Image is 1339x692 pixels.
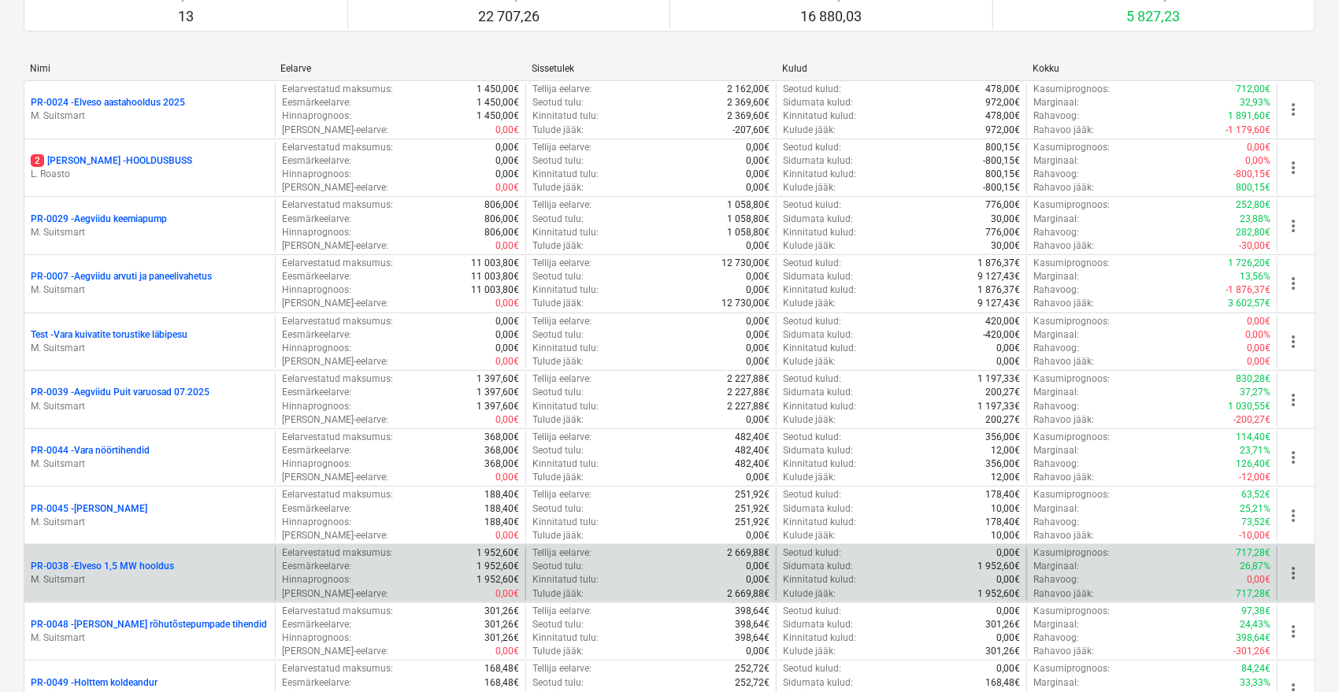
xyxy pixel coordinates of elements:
[1033,488,1110,501] p: Kasumiprognoos :
[532,444,584,457] p: Seotud tulu :
[30,63,268,74] div: Nimi
[532,400,599,413] p: Kinnitatud tulu :
[532,457,599,471] p: Kinnitatud tulu :
[783,372,841,386] p: Seotud kulud :
[31,213,269,239] div: PR-0029 -Aegviidu keemiapumpM. Suitsmart
[31,154,44,167] span: 2
[31,96,185,109] p: PR-0024 - Elveso aastahooldus 2025
[280,63,518,74] div: Eelarve
[532,168,599,181] p: Kinnitatud tulu :
[31,502,269,529] div: PR-0045 -[PERSON_NAME]M. Suitsmart
[532,386,584,399] p: Seotud tulu :
[1033,315,1110,328] p: Kasumiprognoos :
[1033,109,1079,123] p: Rahavoog :
[1228,257,1270,270] p: 1 726,20€
[746,315,770,328] p: 0,00€
[1247,141,1270,154] p: 0,00€
[727,83,770,96] p: 2 162,00€
[1247,342,1270,355] p: 0,00€
[1284,332,1303,351] span: more_vert
[1236,83,1270,96] p: 712,00€
[282,270,351,283] p: Eesmärkeelarve :
[532,213,584,226] p: Seotud tulu :
[727,226,770,239] p: 1 058,80€
[282,96,351,109] p: Eesmärkeelarve :
[31,631,269,645] p: M. Suitsmart
[1033,257,1110,270] p: Kasumiprognoos :
[721,297,770,310] p: 12 730,00€
[31,618,269,645] div: PR-0048 -[PERSON_NAME] rõhutõstepumpade tihendidM. Suitsmart
[985,226,1020,239] p: 776,00€
[1236,431,1270,444] p: 114,40€
[735,431,770,444] p: 482,40€
[1226,124,1270,137] p: -1 179,60€
[532,226,599,239] p: Kinnitatud tulu :
[783,109,856,123] p: Kinnitatud kulud :
[282,444,351,457] p: Eesmärkeelarve :
[484,488,519,501] p: 188,40€
[1033,471,1094,484] p: Rahavoo jääk :
[746,283,770,297] p: 0,00€
[727,198,770,212] p: 1 058,80€
[495,413,519,427] p: 0,00€
[282,198,393,212] p: Eelarvestatud maksumus :
[1284,448,1303,467] span: more_vert
[495,181,519,194] p: 0,00€
[783,516,856,529] p: Kinnitatud kulud :
[477,400,519,413] p: 1 397,60€
[495,141,519,154] p: 0,00€
[985,96,1020,109] p: 972,00€
[31,283,269,297] p: M. Suitsmart
[721,257,770,270] p: 12 730,00€
[735,516,770,529] p: 251,92€
[477,386,519,399] p: 1 397,60€
[1226,283,1270,297] p: -1 876,37€
[783,471,836,484] p: Kulude jääk :
[783,315,841,328] p: Seotud kulud :
[735,488,770,501] p: 251,92€
[783,198,841,212] p: Seotud kulud :
[1125,7,1183,26] p: 5 827,23
[478,7,540,26] p: 22 707,26
[1247,355,1270,368] p: 0,00€
[783,502,853,516] p: Sidumata kulud :
[532,124,584,137] p: Tulude jääk :
[985,431,1020,444] p: 356,00€
[783,239,836,253] p: Kulude jääk :
[1033,239,1094,253] p: Rahavoo jääk :
[282,372,393,386] p: Eelarvestatud maksumus :
[1240,96,1270,109] p: 32,93%
[783,386,853,399] p: Sidumata kulud :
[282,386,351,399] p: Eesmärkeelarve :
[1033,400,1079,413] p: Rahavoog :
[532,63,770,74] div: Sissetulek
[783,400,856,413] p: Kinnitatud kulud :
[282,457,351,471] p: Hinnaprognoos :
[1033,444,1079,457] p: Marginaal :
[991,239,1020,253] p: 30,00€
[783,457,856,471] p: Kinnitatud kulud :
[532,471,584,484] p: Tulude jääk :
[1236,226,1270,239] p: 282,80€
[484,457,519,471] p: 368,00€
[783,444,853,457] p: Sidumata kulud :
[484,198,519,212] p: 806,00€
[1033,297,1094,310] p: Rahavoo jääk :
[282,154,351,168] p: Eesmärkeelarve :
[977,270,1020,283] p: 9 127,43€
[1284,274,1303,293] span: more_vert
[1247,315,1270,328] p: 0,00€
[532,342,599,355] p: Kinnitatud tulu :
[1284,622,1303,641] span: more_vert
[1033,154,1079,168] p: Marginaal :
[282,283,351,297] p: Hinnaprognoos :
[282,471,388,484] p: [PERSON_NAME]-eelarve :
[532,198,592,212] p: Tellija eelarve :
[282,168,351,181] p: Hinnaprognoos :
[800,7,862,26] p: 16 880,03
[495,297,519,310] p: 0,00€
[282,400,351,413] p: Hinnaprognoos :
[484,431,519,444] p: 368,00€
[727,386,770,399] p: 2 227,88€
[31,168,269,181] p: L. Roasto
